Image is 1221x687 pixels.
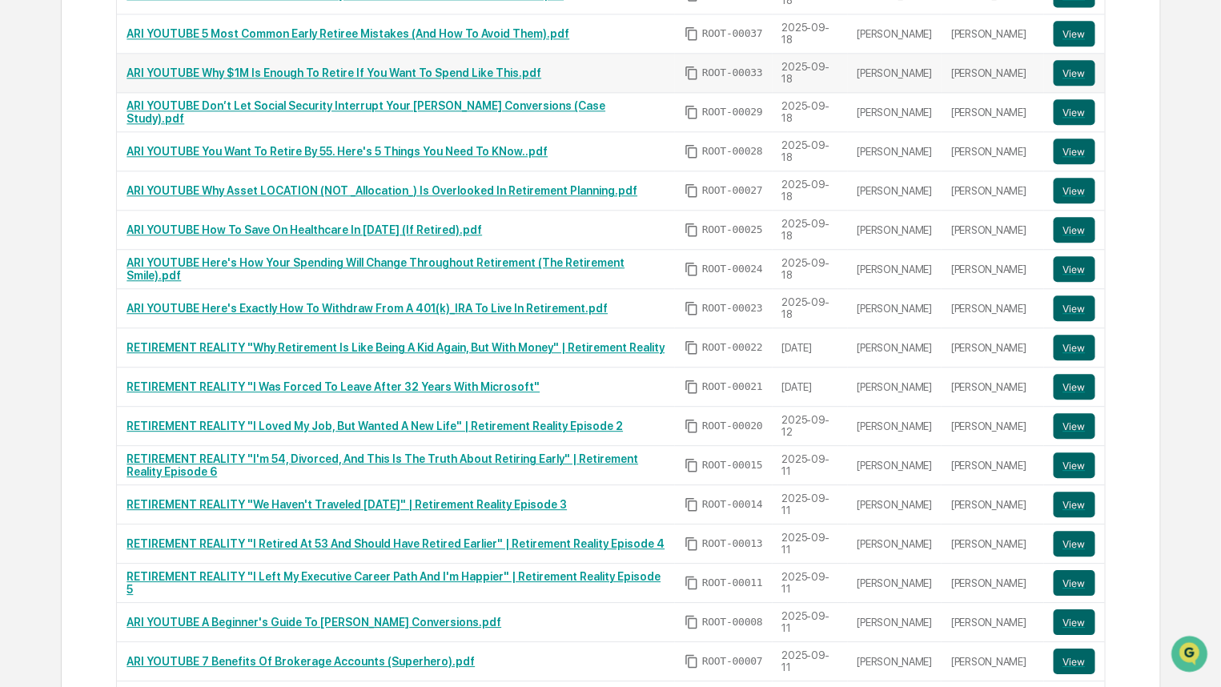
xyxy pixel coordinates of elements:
[942,289,1043,328] td: [PERSON_NAME]
[1054,492,1095,517] a: View
[1054,335,1095,360] button: View
[1054,256,1095,282] button: View
[848,485,942,524] td: [PERSON_NAME]
[773,368,848,407] td: [DATE]
[942,250,1043,289] td: [PERSON_NAME]
[773,250,848,289] td: 2025-09-18
[773,524,848,564] td: 2025-09-11
[16,203,29,215] div: 🖐️
[1054,609,1095,635] a: View
[702,27,763,40] span: ROOT-00037
[848,368,942,407] td: [PERSON_NAME]
[132,201,199,217] span: Attestations
[127,223,482,236] a: ARI YOUTUBE How To Save On Healthcare In [DATE] (If Retired).pdf
[127,341,665,354] a: RETIREMENT REALITY "Why Retirement Is Like Being A Kid Again, But With Money" | Retirement Reality
[702,459,763,472] span: ROOT-00015
[702,537,763,550] span: ROOT-00013
[942,171,1043,211] td: [PERSON_NAME]
[685,105,699,119] span: Copy Id
[942,93,1043,132] td: [PERSON_NAME]
[702,66,763,79] span: ROOT-00033
[773,289,848,328] td: 2025-09-18
[32,231,101,247] span: Data Lookup
[32,201,103,217] span: Preclearance
[702,106,763,119] span: ROOT-00029
[685,654,699,669] span: Copy Id
[942,54,1043,93] td: [PERSON_NAME]
[702,655,763,668] span: ROOT-00007
[127,655,475,668] a: ARI YOUTUBE 7 Benefits Of Brokerage Accounts (Superhero).pdf
[54,138,203,151] div: We're available if you need us!
[127,184,637,197] a: ARI YOUTUBE Why Asset LOCATION (NOT _Allocation_) Is Overlooked In Retirement Planning.pdf
[685,419,699,433] span: Copy Id
[685,183,699,198] span: Copy Id
[685,144,699,159] span: Copy Id
[848,564,942,603] td: [PERSON_NAME]
[702,498,763,511] span: ROOT-00014
[773,603,848,642] td: 2025-09-11
[127,27,569,40] a: ARI YOUTUBE 5 Most Common Early Retiree Mistakes (And How To Avoid Them).pdf
[685,66,699,80] span: Copy Id
[1054,99,1095,125] a: View
[773,54,848,93] td: 2025-09-18
[127,570,661,596] a: RETIREMENT REALITY "I Left My Executive Career Path And I'm Happier" | Retirement Reality Episode 5
[110,195,205,223] a: 🗄️Attestations
[773,485,848,524] td: 2025-09-11
[848,603,942,642] td: [PERSON_NAME]
[773,407,848,446] td: 2025-09-12
[54,122,263,138] div: Start new chat
[685,615,699,629] span: Copy Id
[1054,452,1095,478] button: View
[702,341,763,354] span: ROOT-00022
[942,524,1043,564] td: [PERSON_NAME]
[942,132,1043,171] td: [PERSON_NAME]
[942,485,1043,524] td: [PERSON_NAME]
[942,564,1043,603] td: [PERSON_NAME]
[16,33,291,58] p: How can we help?
[942,368,1043,407] td: [PERSON_NAME]
[942,14,1043,54] td: [PERSON_NAME]
[848,132,942,171] td: [PERSON_NAME]
[773,446,848,485] td: 2025-09-11
[272,127,291,146] button: Start new chat
[116,203,129,215] div: 🗄️
[942,211,1043,250] td: [PERSON_NAME]
[773,564,848,603] td: 2025-09-11
[1054,139,1095,164] button: View
[127,380,540,393] a: RETIREMENT REALITY "I Was Forced To Leave After 32 Years With Microsoft"
[127,498,567,511] a: RETIREMENT REALITY "We Haven't Traveled [DATE]" | Retirement Reality Episode 3
[127,537,665,550] a: RETIREMENT REALITY "I Retired At 53 And Should Have Retired Earlier" | Retirement Reality Episode 4
[1170,634,1213,677] iframe: Open customer support
[1054,531,1095,556] button: View
[1054,178,1095,203] a: View
[685,223,699,237] span: Copy Id
[127,616,501,629] a: ARI YOUTUBE A Beginner's Guide To [PERSON_NAME] Conversions.pdf
[848,211,942,250] td: [PERSON_NAME]
[702,420,763,432] span: ROOT-00020
[702,223,763,236] span: ROOT-00025
[848,328,942,368] td: [PERSON_NAME]
[773,642,848,681] td: 2025-09-11
[1054,217,1095,243] button: View
[1054,60,1095,86] button: View
[773,171,848,211] td: 2025-09-18
[702,577,763,589] span: ROOT-00011
[702,380,763,393] span: ROOT-00021
[1054,374,1095,400] button: View
[702,302,763,315] span: ROOT-00023
[942,407,1043,446] td: [PERSON_NAME]
[1054,570,1095,596] button: View
[1054,649,1095,674] button: View
[848,407,942,446] td: [PERSON_NAME]
[773,132,848,171] td: 2025-09-18
[848,289,942,328] td: [PERSON_NAME]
